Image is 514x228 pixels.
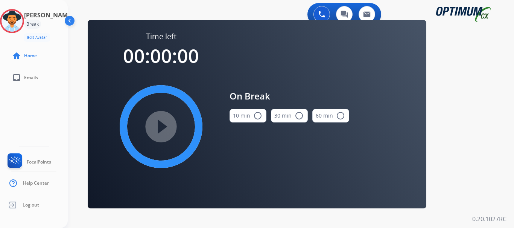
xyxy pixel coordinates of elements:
mat-icon: radio_button_unchecked [295,111,304,120]
div: Break [24,20,41,29]
a: FocalPoints [6,153,51,171]
button: 30 min [271,109,308,122]
span: Time left [146,31,176,42]
h3: [PERSON_NAME] [24,11,73,20]
img: avatar [2,11,23,32]
button: 10 min [230,109,266,122]
mat-icon: home [12,51,21,60]
mat-icon: inbox [12,73,21,82]
button: Edit Avatar [24,33,50,42]
button: 60 min [312,109,349,122]
span: Emails [24,75,38,81]
mat-icon: radio_button_unchecked [253,111,262,120]
mat-icon: radio_button_unchecked [336,111,345,120]
span: Home [24,53,37,59]
span: FocalPoints [27,159,51,165]
span: 00:00:00 [123,43,199,69]
p: 0.20.1027RC [472,214,506,223]
span: Log out [23,202,39,208]
span: Help Center [23,180,49,186]
span: On Break [230,89,349,103]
